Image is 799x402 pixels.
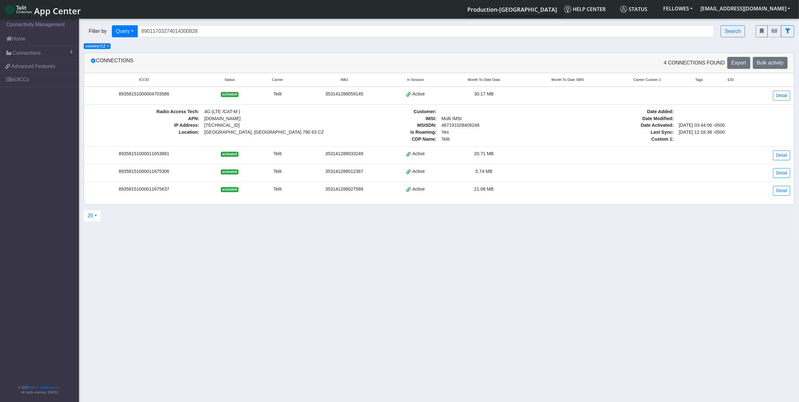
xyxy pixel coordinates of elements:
[107,44,109,48] span: ×
[412,91,425,98] span: Active
[564,6,606,13] span: Help center
[204,129,313,136] span: [GEOGRAPHIC_DATA], [GEOGRAPHIC_DATA] 790 63 CZ
[695,77,703,82] span: Tags
[562,129,676,136] span: Last Sync :
[412,168,425,175] span: Active
[474,91,494,96] span: 30.17 MB
[325,129,439,136] span: Is Roaming :
[34,5,81,17] span: App Center
[5,4,32,15] img: logo-telit-cinterion-gw-new.png
[259,150,296,157] div: Telit
[107,44,109,48] button: Close
[13,49,41,57] span: Connections
[442,130,449,135] span: Yes
[633,77,661,82] span: Carrier Custom 1
[412,186,425,193] span: Active
[88,168,200,175] div: 89358151000011675306
[88,186,200,193] div: 89358151000011675637
[88,115,202,122] span: APN :
[112,25,138,37] button: Query
[618,3,659,15] a: Status
[620,6,627,13] img: status.svg
[474,151,494,156] span: 20.71 MB
[676,129,790,136] span: [DATE] 12:16:38 -0500
[85,44,106,48] span: country:CZ
[221,187,238,192] span: activated
[753,57,788,69] button: Bulk activity
[728,77,734,82] span: EID
[756,25,794,37] div: fitlers menu
[773,186,790,196] a: Detail
[439,136,553,143] span: Telit
[272,77,283,82] span: Carrier
[259,168,296,175] div: Telit
[259,91,296,98] div: Telit
[88,91,200,98] div: 89358151000004703586
[303,186,385,193] div: 353141288027589
[562,108,676,115] span: Date Added :
[467,6,557,13] span: Production-[GEOGRAPHIC_DATA]
[467,3,557,15] a: Your current platform instance
[202,108,316,115] span: 4G (LTE /CAT-M )
[562,115,676,122] span: Date Modified :
[659,3,697,14] button: FELLOWES
[86,57,439,69] div: Connections
[88,122,202,129] span: IP Address :
[439,115,553,122] span: Multi IMSI
[225,77,235,82] span: Status
[303,168,385,175] div: 353141288012367
[731,60,746,65] span: Export
[139,77,149,82] span: ICCID
[773,150,790,160] a: Detail
[727,57,750,69] button: Export
[407,77,424,82] span: In Session
[468,77,500,82] span: Month To Date Data
[474,186,494,192] span: 21.08 MB
[11,63,55,70] span: Advanced Features
[84,27,112,35] span: Filter by
[204,123,240,128] span: [TECHNICAL_ID]
[202,115,316,122] span: [DOMAIN_NAME]
[303,91,385,98] div: 353141288059145
[664,59,725,67] span: 4 Connections found
[88,150,200,157] div: 89358151000011653881
[221,169,238,174] span: activated
[439,122,553,129] span: 467191028409248
[221,152,238,157] span: activated
[137,25,715,37] input: Search...
[325,115,439,122] span: IMSI :
[325,122,439,129] span: MSISDN :
[325,108,439,115] span: Customer :
[757,60,784,65] span: Bulk activity
[303,150,385,157] div: 353141288033249
[721,25,745,37] button: Search
[341,77,348,82] span: IMEI
[562,3,618,15] a: Help center
[620,6,647,13] span: Status
[412,150,425,157] span: Active
[562,136,676,143] span: Custom 1 :
[562,122,676,129] span: Date Activated :
[83,210,101,222] button: 20
[676,122,790,129] span: [DATE] 03:44:06 -0500
[88,108,202,115] span: Radio Access Tech :
[5,3,80,16] a: App Center
[552,77,584,82] span: Month To Date SMS
[259,186,296,193] div: Telit
[564,6,571,13] img: knowledge.svg
[697,3,794,14] button: [EMAIL_ADDRESS][DOMAIN_NAME]
[221,92,238,97] span: activated
[773,168,790,178] a: Detail
[88,129,202,136] span: Location :
[28,386,60,389] a: Telit IoT Solutions, Inc.
[325,136,439,143] span: CDP Name :
[475,169,493,174] span: 5.74 MB
[773,91,790,100] a: Detail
